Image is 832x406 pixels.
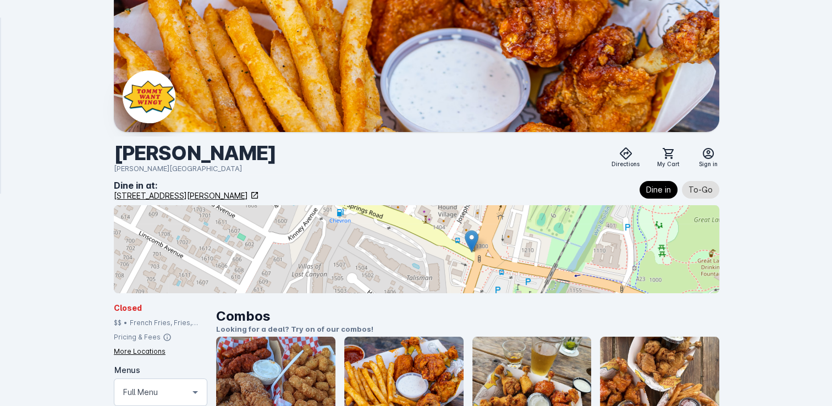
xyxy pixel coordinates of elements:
p: Looking for a deal? Try on of our combos! [216,324,719,335]
div: [PERSON_NAME] [114,141,276,166]
div: More Locations [114,347,166,356]
div: [PERSON_NAME][GEOGRAPHIC_DATA] [114,163,276,174]
span: Directions [611,160,640,168]
div: $$ [114,318,122,328]
div: [STREET_ADDRESS][PERSON_NAME] [114,190,248,201]
mat-select-trigger: Full Menu [123,386,158,399]
span: Closed [114,302,142,314]
img: Marker [465,230,478,253]
mat-chip-listbox: Fulfillment [640,179,719,201]
div: • [124,318,128,328]
mat-label: Menus [114,365,140,375]
span: Dine in [646,183,671,196]
img: Business Logo [123,70,175,123]
div: French Fries, Fries, Fried Chicken, Tots, Buffalo Wings, Chicken, Wings, Fried Pickles [130,318,207,328]
div: Pricing & Fees [114,332,161,342]
div: Dine in at: [114,179,259,192]
h1: Combos [216,306,719,326]
span: To-Go [688,183,713,196]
